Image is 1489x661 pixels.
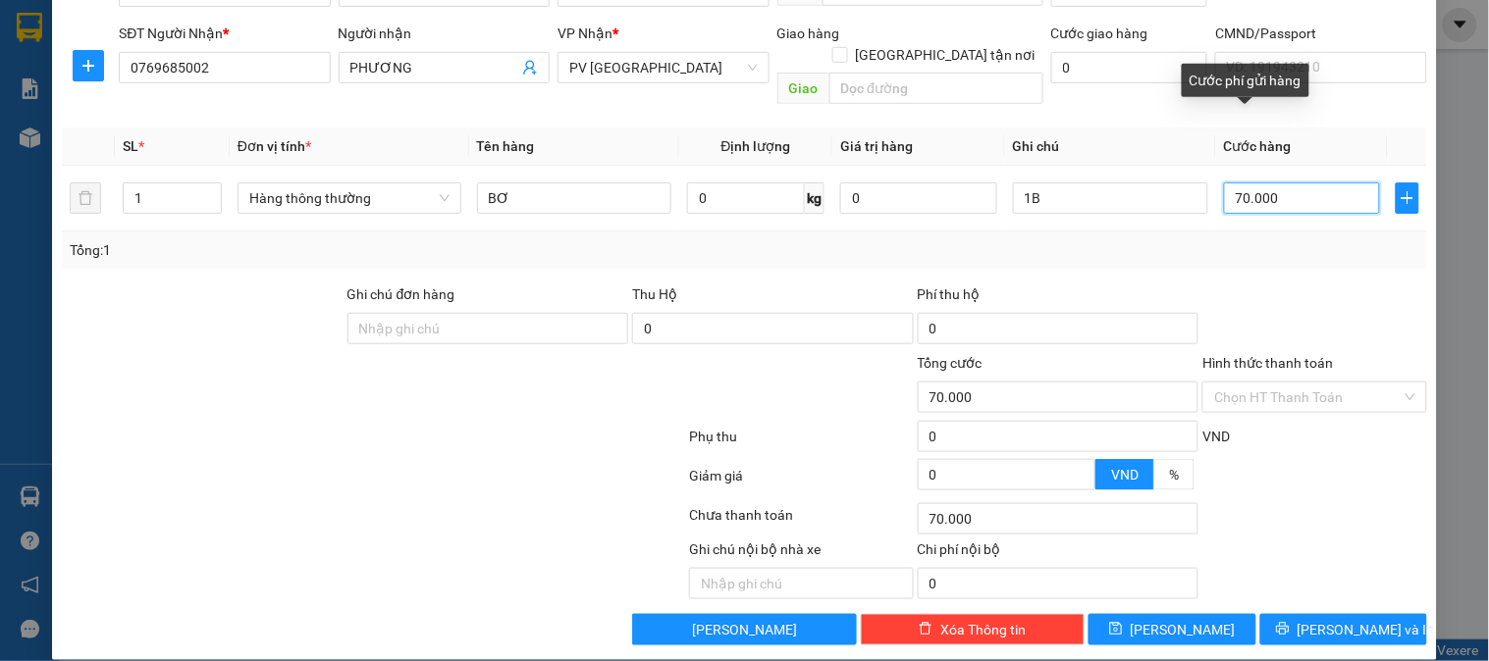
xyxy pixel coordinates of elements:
span: [PERSON_NAME] [1131,619,1236,640]
span: Nơi nhận: [150,136,182,165]
div: CMND/Passport [1215,23,1426,44]
span: Xóa Thông tin [940,619,1026,640]
span: [GEOGRAPHIC_DATA] tận nơi [848,44,1043,66]
div: Phí thu hộ [918,283,1199,313]
span: Hàng thông thường [249,183,450,213]
span: printer [1276,622,1290,637]
input: Ghi Chú [1013,182,1208,214]
div: Người nhận [339,23,550,44]
div: Chưa thanh toán [687,504,915,538]
label: Hình thức thanh toán [1202,355,1333,371]
button: [PERSON_NAME] [632,614,856,645]
span: Tên hàng [477,138,535,154]
span: Nơi gửi: [20,136,40,165]
span: SL [123,138,138,154]
input: Nhập ghi chú [689,568,913,599]
div: Chi phí nội bộ [918,538,1199,568]
span: Cước hàng [1224,138,1292,154]
span: plus [1397,190,1418,206]
img: logo [20,44,45,93]
input: VD: Bàn, Ghế [477,182,672,214]
div: Cước phí gửi hàng [1182,64,1309,97]
input: Dọc đường [829,73,1043,104]
span: VND [1111,467,1139,483]
span: 14:30:00 [DATE] [186,88,277,103]
label: Cước giao hàng [1051,25,1148,41]
button: plus [73,50,104,81]
span: % [1169,467,1179,483]
span: GN10250229 [196,74,277,88]
button: delete [70,182,101,214]
span: plus [74,58,103,74]
button: printer[PERSON_NAME] và In [1260,614,1427,645]
strong: CÔNG TY TNHH [GEOGRAPHIC_DATA] 214 QL13 - P.26 - Q.BÌNH THẠNH - TP HCM 1900888606 [51,31,159,105]
div: Ghi chú nội bộ nhà xe [689,538,913,568]
input: Cước giao hàng [1051,52,1208,83]
label: Ghi chú đơn hàng [347,286,455,302]
div: Phụ thu [687,426,915,460]
span: Đơn vị tính [238,138,311,154]
div: SĐT Người Nhận [119,23,330,44]
span: Giao hàng [777,25,840,41]
button: save[PERSON_NAME] [1089,614,1255,645]
button: plus [1396,182,1419,214]
span: Thu Hộ [632,286,677,302]
input: 0 [840,182,997,214]
span: Giao [777,73,829,104]
strong: BIÊN NHẬN GỬI HÀNG HOÁ [68,118,228,132]
input: Ghi chú đơn hàng [347,313,629,344]
div: Tổng: 1 [70,239,576,261]
span: VP Nhận [558,25,612,41]
span: delete [919,622,932,637]
span: Giá trị hàng [840,138,913,154]
span: user-add [522,60,538,76]
span: VND [1202,429,1230,444]
span: kg [805,182,824,214]
th: Ghi chú [1005,127,1216,166]
span: VP 214 [197,137,229,148]
span: PV [PERSON_NAME] [67,137,142,159]
span: [PERSON_NAME] và In [1298,619,1435,640]
span: PV Tân Bình [569,53,757,82]
span: save [1109,622,1123,637]
div: Giảm giá [687,465,915,499]
button: deleteXóa Thông tin [861,614,1085,645]
span: Tổng cước [918,355,983,371]
span: Định lượng [721,138,791,154]
span: [PERSON_NAME] [692,619,797,640]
